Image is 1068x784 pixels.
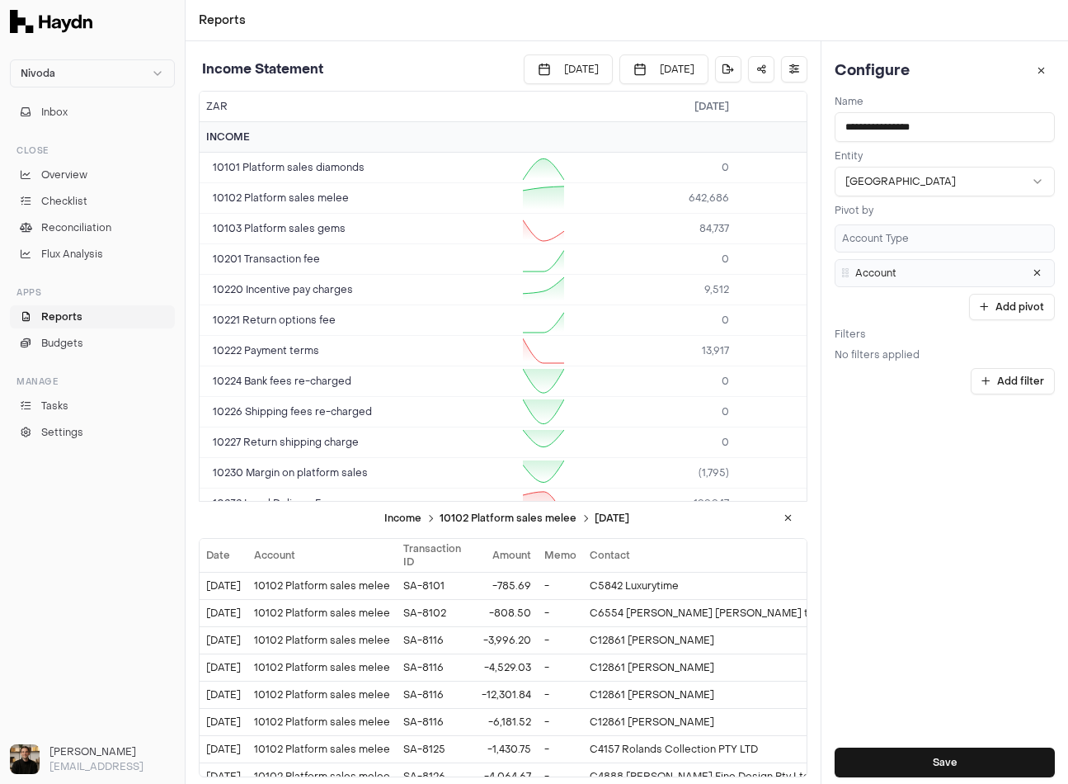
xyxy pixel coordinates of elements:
a: Overview [10,163,175,187]
th: Account [247,539,397,572]
td: 232,918 [736,489,901,519]
nav: breadcrumb [199,12,246,29]
td: C5842 Luxurytime [583,572,901,599]
span: Settings [41,425,83,440]
td: [DATE] [200,599,247,626]
h3: Income Statement [199,59,323,79]
span: 10201 Transaction fee [213,252,320,267]
a: Budgets [10,332,175,355]
td: 642,686 [571,183,736,214]
td: 6,842,192 [736,153,901,183]
td: SA-8125 [397,735,468,763]
td: -6,181.52 [468,708,538,735]
span: 10103 Platform sales gems [213,221,346,236]
img: Ole Heine [10,744,40,774]
td: 0 [736,214,901,244]
span: Reconciliation [41,220,111,235]
div: INCOME [206,130,250,144]
td: [DATE] [200,708,247,735]
td: -785.69 [468,572,538,599]
td: -1,430.75 [468,735,538,763]
span: 10102 Platform sales melee [213,191,349,205]
span: Overview [41,168,87,182]
td: 10102 Platform sales melee [247,708,397,735]
p: No filters applied [835,348,1055,361]
h3: [DATE] [378,512,629,525]
td: (412) [736,427,901,458]
div: Close [10,137,175,163]
span: 10101 Platform sales diamonds [213,160,365,175]
td: -3,996.20 [468,626,538,654]
td: 0 [571,397,736,427]
span: 10221 Return options fee [213,313,336,328]
span: Nivoda [21,67,55,80]
li: Account [835,259,1055,287]
td: 0 [571,244,736,275]
td: 0 [571,427,736,458]
span: 10227 Return shipping charge [213,435,359,450]
span: 10220 Incentive pay charges [213,282,353,297]
span: 10226 Shipping fees re-charged [213,404,372,419]
td: 10102 Platform sales melee [247,626,397,654]
td: 199,947 [571,489,736,519]
td: 0 [736,305,901,336]
button: Save [835,748,1055,777]
span: Tasks [41,399,68,413]
th: Amount [468,539,538,572]
td: SA-8116 [397,708,468,735]
td: (97) [736,366,901,397]
span: Budgets [41,336,83,351]
td: 0 [571,305,736,336]
td: - [538,572,583,599]
td: C12861 [PERSON_NAME] [583,626,901,654]
td: (8,825) [736,458,901,489]
td: [DATE] [200,626,247,654]
td: 10102 Platform sales melee [247,599,397,626]
td: 12,171 [736,275,901,305]
th: Contact [583,539,901,572]
span: Reports [41,309,82,324]
td: 84,737 [571,214,736,244]
button: Add pivot [969,294,1055,320]
td: SA-8102 [397,599,468,626]
span: Inbox [41,105,68,120]
span: 10102 Platform sales melee [440,512,595,525]
td: 10102 Platform sales melee [247,572,397,599]
h3: [PERSON_NAME] [49,744,175,759]
a: Reports [10,305,175,328]
td: 10102 Platform sales melee [247,735,397,763]
p: [EMAIL_ADDRESS] [49,759,175,774]
td: - [538,681,583,708]
td: (375) [736,397,901,427]
div: Apps [10,279,175,305]
span: Checklist [41,194,87,209]
td: SA-8116 [397,626,468,654]
td: 10102 Platform sales melee [247,654,397,681]
span: 10232 Local Delivery Fee [213,496,334,511]
th: [DATE] [736,92,901,122]
button: [DATE] [524,54,613,84]
td: 0 [736,244,901,275]
button: [DATE] [619,54,708,84]
td: 9,512 [571,275,736,305]
td: C6554 [PERSON_NAME] [PERSON_NAME] t/a Your Diamonds [583,599,901,626]
td: - [538,599,583,626]
td: [DATE] [200,735,247,763]
label: Entity [835,149,863,163]
button: Inbox [10,101,175,124]
a: Flux Analysis [10,243,175,266]
td: -4,529.03 [468,654,538,681]
label: Pivot by [835,204,873,217]
td: SA-8101 [397,572,468,599]
a: Tasks [10,394,175,418]
h3: Configure [835,59,910,83]
td: -808.50 [468,599,538,626]
label: Filters [835,328,866,341]
td: - [538,735,583,763]
td: SA-8116 [397,681,468,708]
td: 740,133 [736,183,901,214]
td: C12861 [PERSON_NAME] [583,708,901,735]
a: Reports [199,12,246,29]
td: [DATE] [200,654,247,681]
td: 0 [571,153,736,183]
